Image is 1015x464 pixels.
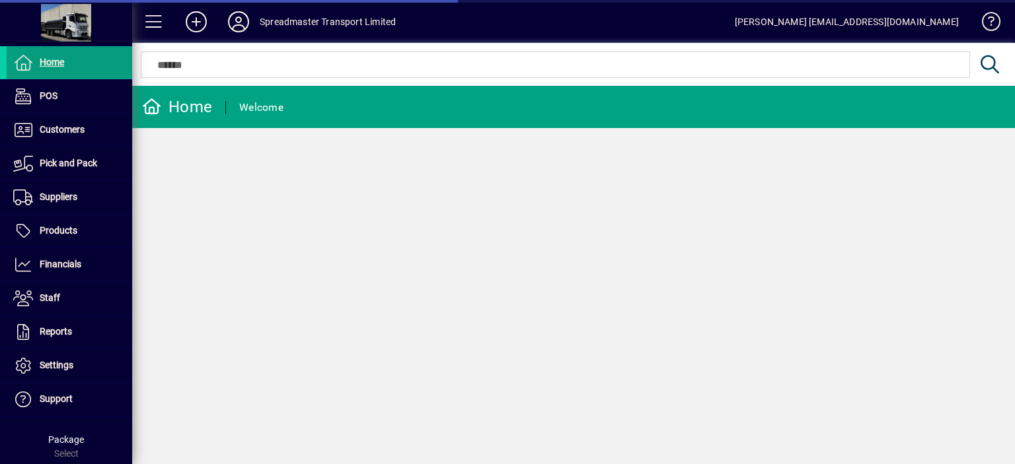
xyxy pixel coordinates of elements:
[40,360,73,370] span: Settings
[7,147,132,180] a: Pick and Pack
[40,393,73,404] span: Support
[40,225,77,236] span: Products
[40,292,60,303] span: Staff
[40,124,85,135] span: Customers
[142,96,212,117] div: Home
[7,80,132,113] a: POS
[239,97,283,118] div: Welcome
[7,181,132,214] a: Suppliers
[7,215,132,248] a: Products
[40,57,64,67] span: Home
[40,90,57,101] span: POS
[735,11,959,32] div: [PERSON_NAME] [EMAIL_ADDRESS][DOMAIN_NAME]
[217,10,260,34] button: Profile
[40,191,77,202] span: Suppliers
[40,259,81,269] span: Financials
[260,11,396,32] div: Spreadmaster Transport Limited
[7,114,132,147] a: Customers
[175,10,217,34] button: Add
[972,3,998,46] a: Knowledge Base
[7,315,132,348] a: Reports
[48,434,84,445] span: Package
[7,248,132,281] a: Financials
[7,383,132,416] a: Support
[40,158,97,168] span: Pick and Pack
[7,282,132,315] a: Staff
[40,326,72,337] span: Reports
[7,349,132,382] a: Settings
